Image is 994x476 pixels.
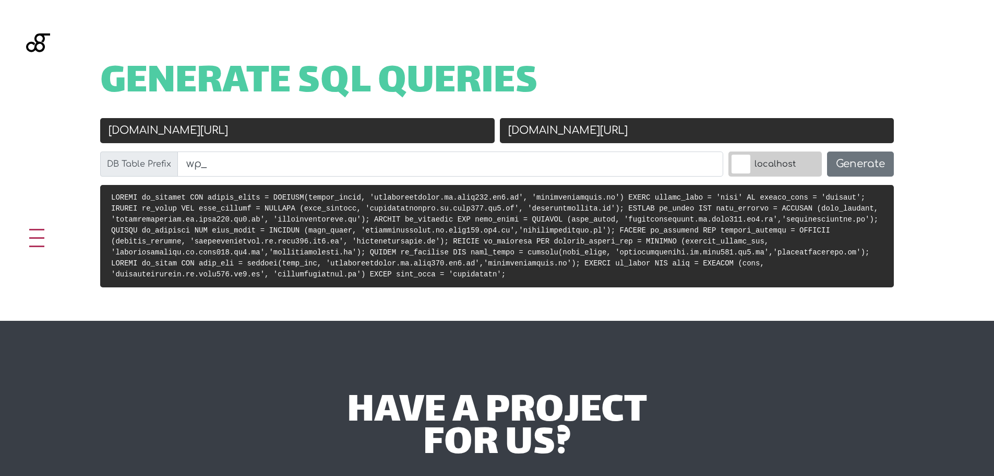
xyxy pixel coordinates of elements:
[500,118,894,143] input: New URL
[177,152,723,177] input: wp_
[827,152,894,177] button: Generate
[100,118,495,143] input: Old URL
[100,152,178,177] label: DB Table Prefix
[26,33,50,112] img: Blackgate
[728,152,822,177] label: localhost
[188,396,806,461] div: have a project for us?
[111,193,878,278] code: LOREMI do_sitamet CON adipis_elits = DOEIUSM(tempor_incid, 'utlaboreetdolor.ma.aliq232.en6.ad', '...
[100,67,538,99] span: Generate SQL Queries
